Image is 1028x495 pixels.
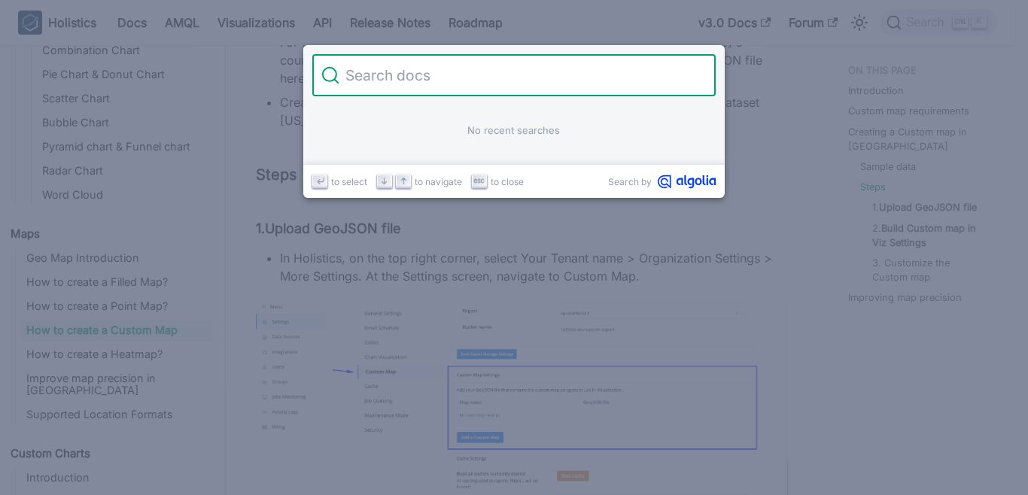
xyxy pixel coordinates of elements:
[415,175,462,189] span: to navigate
[608,175,716,189] a: Search byAlgolia
[658,175,716,189] svg: Algolia
[473,175,485,187] svg: Escape key
[398,175,409,187] svg: Arrow up
[315,175,326,187] svg: Enter key
[331,175,367,189] span: to select
[608,175,652,189] span: Search by
[353,123,676,138] p: No recent searches
[339,54,707,96] input: Search docs
[379,175,390,187] svg: Arrow down
[491,175,524,189] span: to close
